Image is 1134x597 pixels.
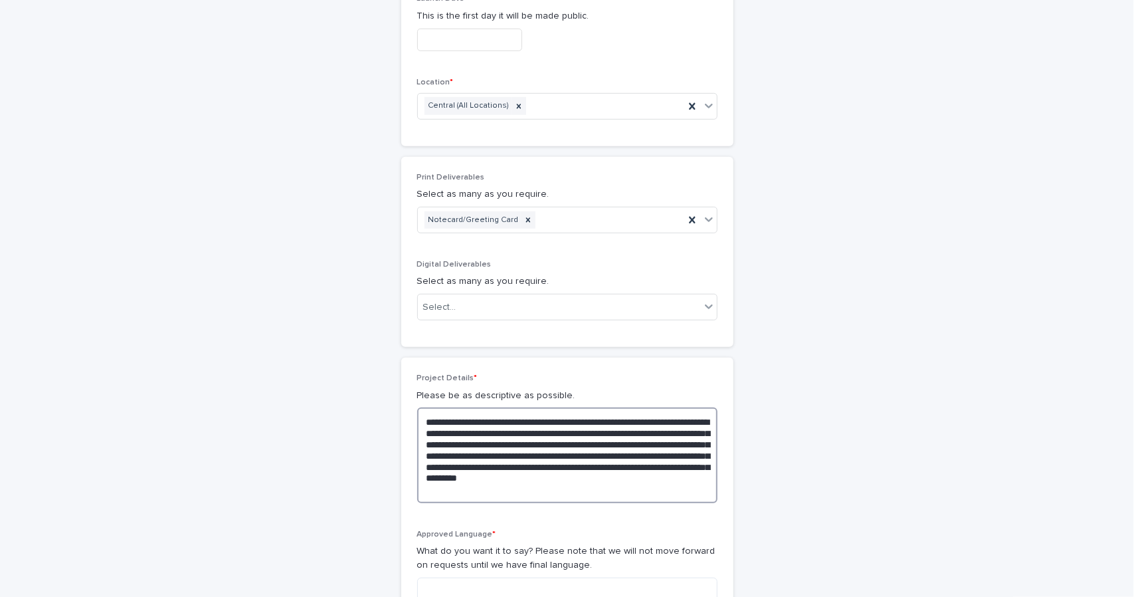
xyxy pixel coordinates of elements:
[417,187,717,201] p: Select as many as you require.
[417,78,454,86] span: Location
[417,275,717,289] p: Select as many as you require.
[417,544,717,572] p: What do you want it to say? Please note that we will not move forward on requests until we have f...
[417,374,478,382] span: Project Details
[425,97,512,115] div: Central (All Locations)
[417,9,717,23] p: This is the first day it will be made public.
[423,300,456,314] div: Select...
[417,531,496,538] span: Approved Language
[417,174,485,181] span: Print Deliverables
[417,261,492,269] span: Digital Deliverables
[417,389,717,403] p: Please be as descriptive as possible.
[425,211,521,229] div: Notecard/Greeting Card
